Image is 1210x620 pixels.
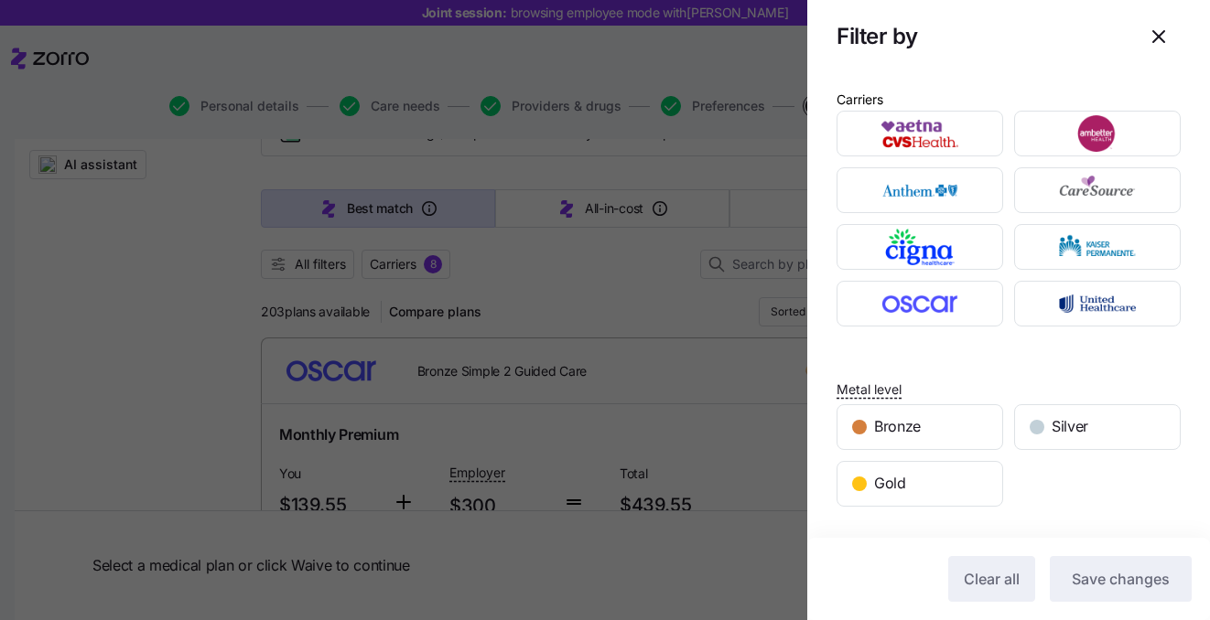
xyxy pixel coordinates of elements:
[837,22,1122,50] h1: Filter by
[1031,285,1165,322] img: UnitedHealthcare
[1031,172,1165,208] img: CareSource
[853,229,988,265] img: Cigna Healthcare
[1052,415,1088,438] span: Silver
[1072,568,1170,590] span: Save changes
[1031,115,1165,152] img: Ambetter
[874,415,921,438] span: Bronze
[853,172,988,208] img: Anthem
[837,90,883,110] div: Carriers
[874,472,906,495] span: Gold
[853,285,988,322] img: Oscar
[948,556,1035,602] button: Clear all
[1050,556,1192,602] button: Save changes
[964,568,1020,590] span: Clear all
[837,380,902,399] span: Metal level
[1031,229,1165,265] img: Kaiser Permanente
[853,115,988,152] img: Aetna CVS Health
